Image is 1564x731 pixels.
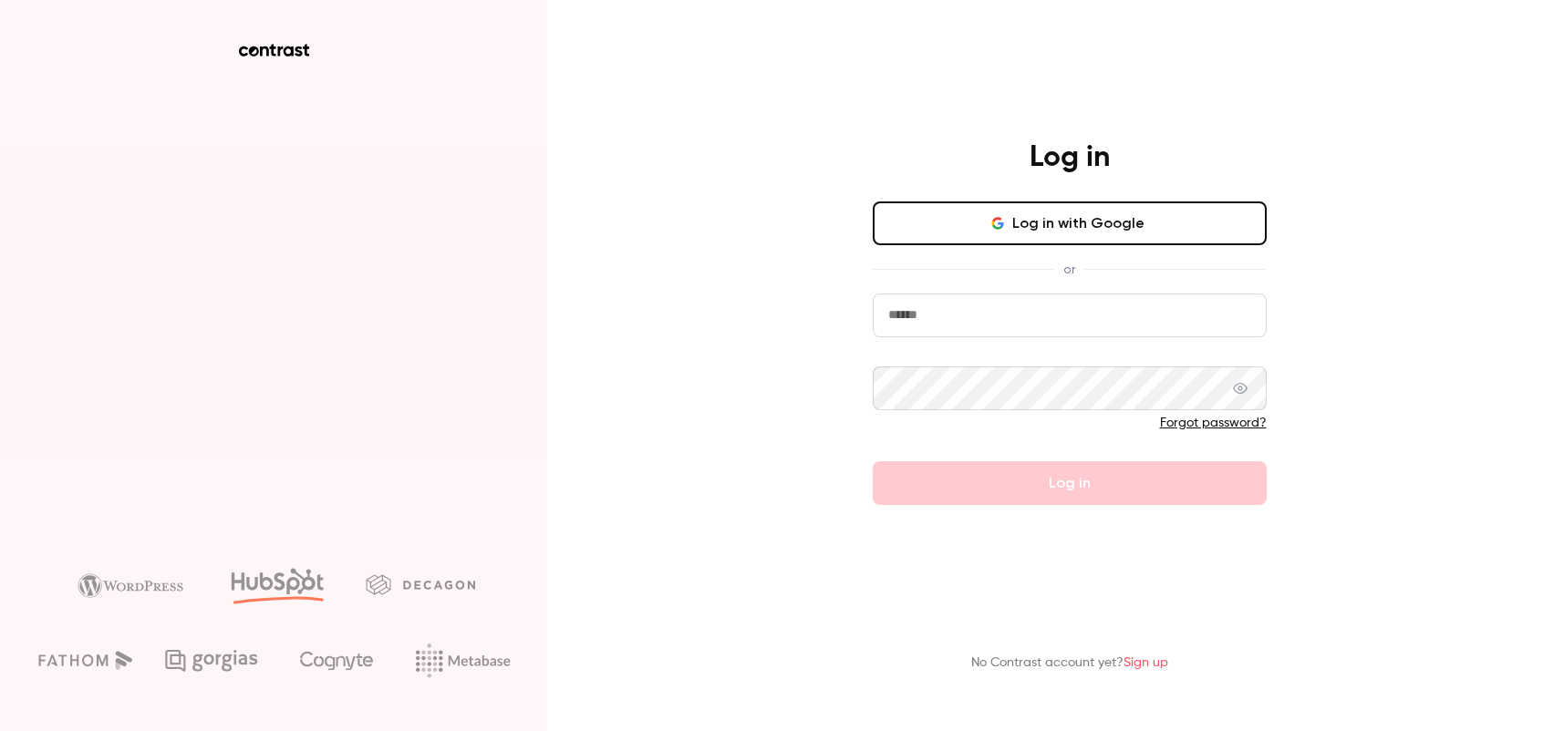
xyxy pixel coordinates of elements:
[1030,139,1110,176] h4: Log in
[1054,260,1084,279] span: or
[971,654,1168,673] p: No Contrast account yet?
[873,201,1267,245] button: Log in with Google
[1124,656,1168,669] a: Sign up
[366,574,475,594] img: decagon
[1160,417,1267,429] a: Forgot password?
